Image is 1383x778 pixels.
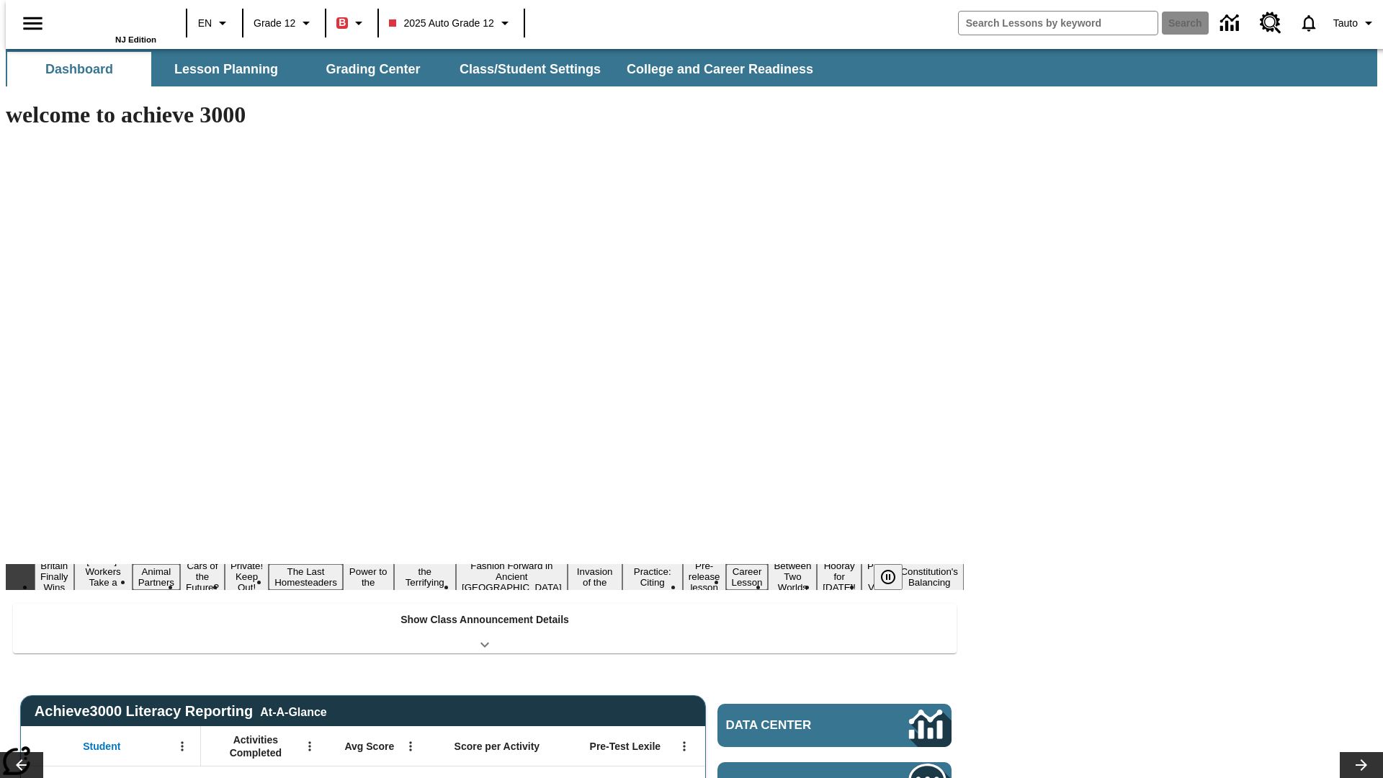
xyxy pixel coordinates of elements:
span: Data Center [726,718,861,733]
button: Slide 4 Cars of the Future? [180,558,225,595]
button: Slide 13 Career Lesson [726,564,769,590]
button: Class: 2025 Auto Grade 12, Select your class [383,10,519,36]
a: Home [63,6,156,35]
div: Show Class Announcement Details [13,604,957,653]
button: Lesson carousel, Next [1340,752,1383,778]
button: Open Menu [400,735,421,757]
button: Slide 8 Attack of the Terrifying Tomatoes [394,553,456,601]
span: Achieve3000 Literacy Reporting [35,703,327,720]
a: Data Center [717,704,952,747]
button: Open Menu [171,735,193,757]
div: SubNavbar [6,49,1377,86]
h1: welcome to achieve 3000 [6,102,964,128]
button: Slide 15 Hooray for Constitution Day! [817,558,861,595]
button: Slide 2 Labor Day: Workers Take a Stand [74,553,133,601]
button: Language: EN, Select a language [192,10,238,36]
button: Grading Center [301,52,445,86]
button: Slide 9 Fashion Forward in Ancient Rome [456,558,568,595]
button: Slide 5 Private! Keep Out! [225,558,269,595]
a: Resource Center, Will open in new tab [1251,4,1290,43]
span: Avg Score [344,740,394,753]
p: Show Class Announcement Details [400,612,569,627]
button: Slide 10 The Invasion of the Free CD [568,553,622,601]
a: Data Center [1212,4,1251,43]
button: Slide 16 Point of View [861,558,895,595]
div: Home [63,5,156,44]
button: Class/Student Settings [448,52,612,86]
button: Open side menu [12,2,54,45]
span: Score per Activity [455,740,540,753]
div: SubNavbar [6,52,826,86]
span: EN [198,16,212,31]
span: Tauto [1333,16,1358,31]
button: Dashboard [7,52,151,86]
button: Pause [874,564,903,590]
button: Slide 6 The Last Homesteaders [269,564,343,590]
button: College and Career Readiness [615,52,825,86]
button: Slide 3 Animal Partners [133,564,180,590]
span: Activities Completed [208,733,303,759]
button: Lesson Planning [154,52,298,86]
span: Grade 12 [254,16,295,31]
div: Pause [874,564,917,590]
button: Slide 7 Solar Power to the People [343,553,394,601]
button: Slide 11 Mixed Practice: Citing Evidence [622,553,683,601]
span: Pre-Test Lexile [590,740,661,753]
button: Slide 1 Britain Finally Wins [35,558,74,595]
div: At-A-Glance [260,703,326,719]
button: Open Menu [673,735,695,757]
button: Grade: Grade 12, Select a grade [248,10,321,36]
a: Notifications [1290,4,1328,42]
button: Profile/Settings [1328,10,1383,36]
button: Slide 14 Between Two Worlds [768,558,817,595]
span: 2025 Auto Grade 12 [389,16,493,31]
span: NJ Edition [115,35,156,44]
button: Boost Class color is red. Change class color [331,10,373,36]
button: Slide 17 The Constitution's Balancing Act [895,553,964,601]
span: B [339,14,346,32]
input: search field [959,12,1158,35]
button: Slide 12 Pre-release lesson [683,558,726,595]
button: Open Menu [299,735,321,757]
span: Student [83,740,120,753]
